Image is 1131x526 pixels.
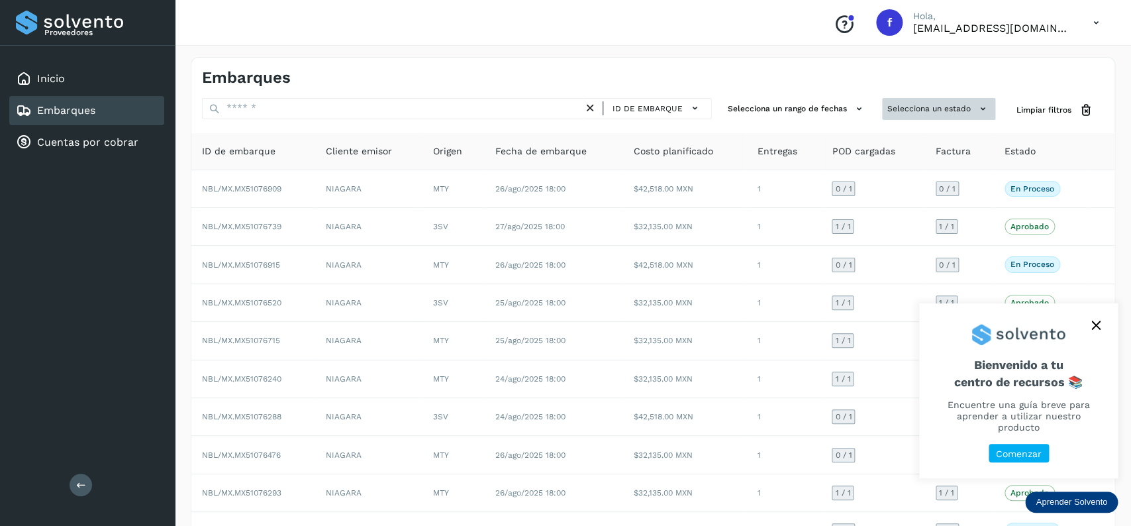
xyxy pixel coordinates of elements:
span: 25/ago/2025 18:00 [495,298,565,307]
p: facturacion@expresssanjavier.com [913,22,1072,34]
span: NBL/MX.MX51076915 [202,260,280,270]
span: 24/ago/2025 18:00 [495,374,565,384]
span: ID de embarque [202,144,275,158]
span: NBL/MX.MX51076909 [202,184,281,193]
a: Embarques [37,104,95,117]
p: Aprobado [1010,222,1049,231]
span: Entregas [757,144,797,158]
button: Selecciona un estado [882,98,995,120]
span: 1 / 1 [835,375,850,383]
span: 1 / 1 [939,223,954,231]
span: 1 / 1 [835,337,850,344]
span: Origen [433,144,462,158]
button: Limpiar filtros [1006,98,1104,123]
span: 0 / 1 [939,185,956,193]
p: Aprobado [1010,298,1049,307]
p: centro de recursos 📚 [935,375,1102,390]
span: 1 / 1 [835,489,850,497]
td: MTY [422,360,484,398]
p: En proceso [1010,184,1054,193]
td: $32,135.00 MXN [622,436,746,474]
span: POD cargadas [832,144,895,158]
span: NBL/MX.MX51076520 [202,298,281,307]
span: Fecha de embarque [495,144,587,158]
button: close, [1086,315,1106,335]
td: NIAGARA [315,322,422,360]
button: ID de embarque [609,99,706,118]
td: 3SV [422,398,484,436]
span: 1 / 1 [939,489,954,497]
span: 26/ago/2025 18:00 [495,184,565,193]
td: 1 [746,360,821,398]
span: Cliente emisor [326,144,392,158]
td: 3SV [422,284,484,322]
td: MTY [422,170,484,208]
td: 1 [746,246,821,284]
span: 0 / 1 [835,261,852,269]
td: 1 [746,284,821,322]
span: Bienvenido a tu [935,358,1102,389]
h4: Embarques [202,68,291,87]
td: $32,135.00 MXN [622,360,746,398]
span: 1 / 1 [939,299,954,307]
td: MTY [422,474,484,512]
span: NBL/MX.MX51076293 [202,488,281,498]
div: Aprender Solvento [1025,492,1118,513]
td: MTY [422,322,484,360]
td: NIAGARA [315,436,422,474]
div: Embarques [9,96,164,125]
span: 0 / 1 [939,261,956,269]
span: 26/ago/2025 18:00 [495,450,565,460]
button: Comenzar [989,444,1049,463]
p: Encuentre una guía breve para aprender a utilizar nuestro producto [935,399,1102,433]
td: NIAGARA [315,246,422,284]
span: 25/ago/2025 18:00 [495,336,565,345]
td: NIAGARA [315,474,422,512]
div: Cuentas por cobrar [9,128,164,157]
span: 26/ago/2025 18:00 [495,260,565,270]
td: NIAGARA [315,398,422,436]
span: 26/ago/2025 18:00 [495,488,565,498]
span: NBL/MX.MX51076288 [202,412,281,421]
td: NIAGARA [315,284,422,322]
td: $42,518.00 MXN [622,246,746,284]
span: 27/ago/2025 18:00 [495,222,565,231]
p: Aprobado [1010,488,1049,498]
span: Costo planificado [633,144,713,158]
p: Comenzar [996,448,1042,460]
td: MTY [422,436,484,474]
span: Estado [1005,144,1036,158]
span: 1 / 1 [835,299,850,307]
td: 1 [746,474,821,512]
td: $32,135.00 MXN [622,284,746,322]
td: $32,135.00 MXN [622,474,746,512]
button: Selecciona un rango de fechas [722,98,871,120]
div: Inicio [9,64,164,93]
td: 1 [746,170,821,208]
td: 3SV [422,208,484,246]
span: 24/ago/2025 18:00 [495,412,565,421]
span: ID de embarque [613,103,683,115]
span: Factura [936,144,971,158]
span: NBL/MX.MX51076739 [202,222,281,231]
span: NBL/MX.MX51076240 [202,374,281,384]
p: Proveedores [44,28,159,37]
div: Aprender Solvento [919,303,1118,478]
td: 1 [746,398,821,436]
span: 0 / 1 [835,451,852,459]
span: NBL/MX.MX51076476 [202,450,281,460]
span: 0 / 1 [835,185,852,193]
td: $42,518.00 MXN [622,398,746,436]
span: 1 / 1 [835,223,850,231]
td: $42,518.00 MXN [622,170,746,208]
td: NIAGARA [315,360,422,398]
p: Aprender Solvento [1036,497,1107,507]
td: 1 [746,322,821,360]
p: En proceso [1010,260,1054,269]
td: 1 [746,208,821,246]
td: MTY [422,246,484,284]
td: $32,135.00 MXN [622,322,746,360]
a: Cuentas por cobrar [37,136,138,148]
span: 0 / 1 [835,413,852,421]
td: 1 [746,436,821,474]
